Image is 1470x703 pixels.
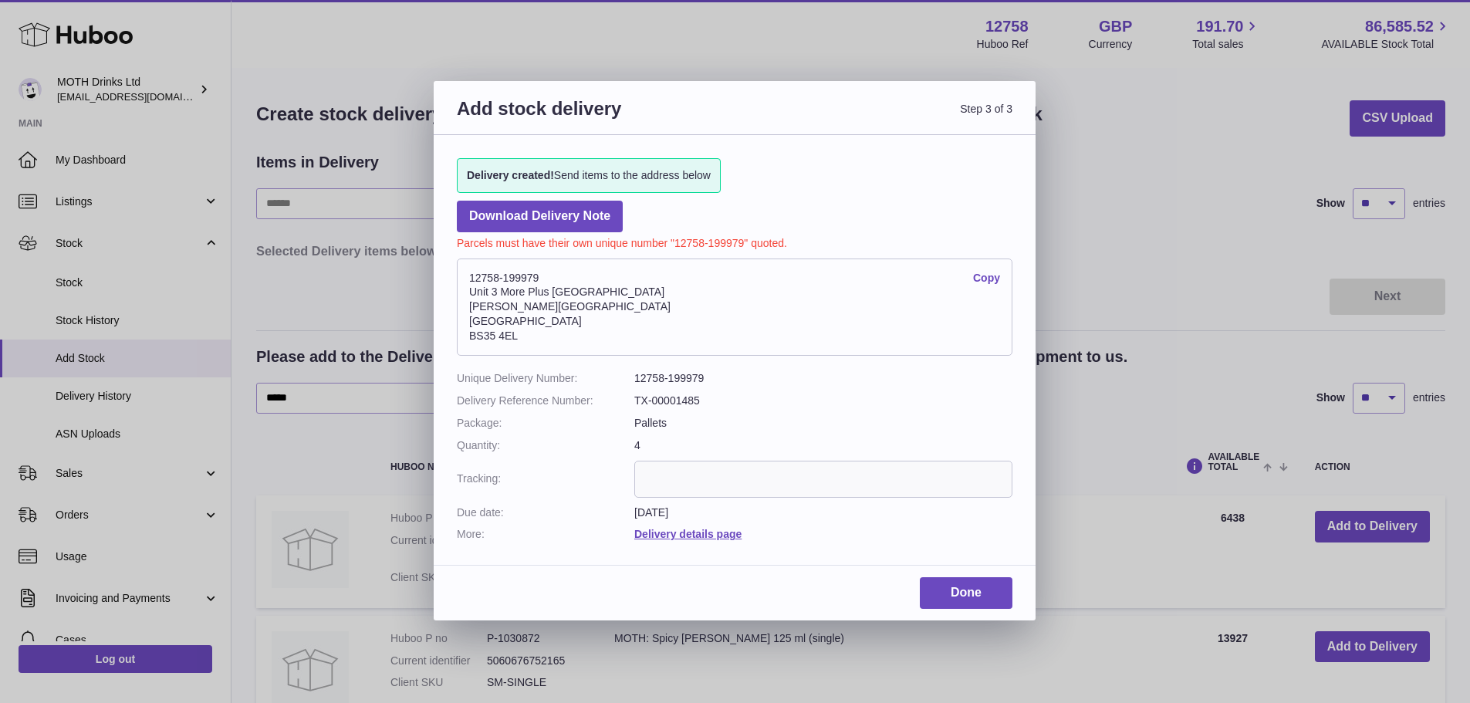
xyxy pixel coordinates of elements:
p: Parcels must have their own unique number "12758-199979" quoted. [457,232,1012,251]
dt: Quantity: [457,438,634,453]
dt: Due date: [457,505,634,520]
a: Download Delivery Note [457,201,623,232]
dt: More: [457,527,634,542]
span: Send items to the address below [467,168,711,183]
address: 12758-199979 Unit 3 More Plus [GEOGRAPHIC_DATA] [PERSON_NAME][GEOGRAPHIC_DATA] [GEOGRAPHIC_DATA] ... [457,259,1012,356]
dt: Delivery Reference Number: [457,394,634,408]
dd: [DATE] [634,505,1012,520]
dd: 12758-199979 [634,371,1012,386]
a: Done [920,577,1012,609]
strong: Delivery created! [467,169,554,181]
a: Copy [973,271,1000,286]
dd: 4 [634,438,1012,453]
a: Delivery details page [634,528,742,540]
dt: Package: [457,416,634,431]
dt: Tracking: [457,461,634,498]
span: Step 3 of 3 [735,96,1012,139]
dd: Pallets [634,416,1012,431]
h3: Add stock delivery [457,96,735,139]
dt: Unique Delivery Number: [457,371,634,386]
dd: TX-00001485 [634,394,1012,408]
